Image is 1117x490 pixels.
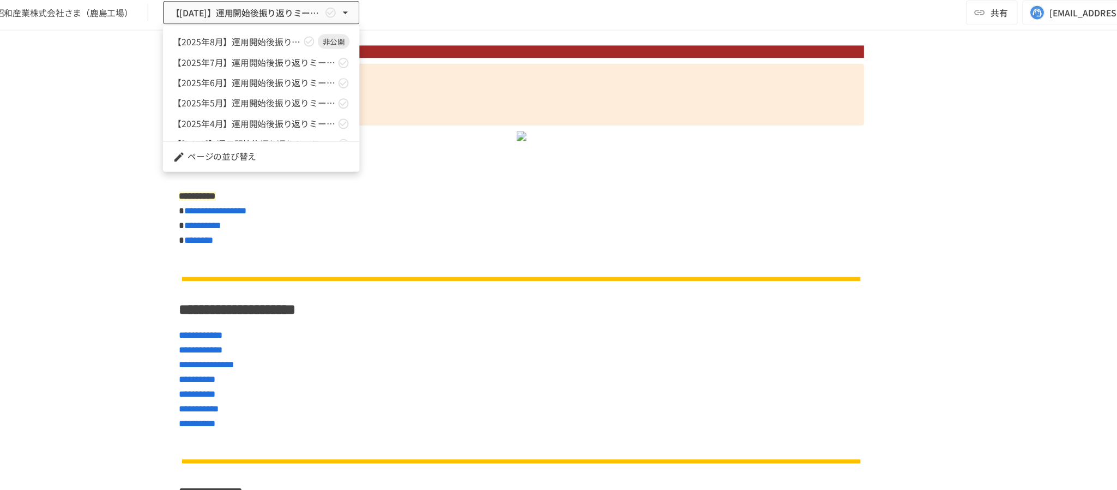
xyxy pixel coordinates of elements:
[249,72,393,83] span: 【2025年6月】運用開始後振り返りミーティング
[249,90,393,101] span: 【2025年5月】運用開始後振り返りミーティング
[249,126,393,138] span: 【[DATE]】運用開始後振り返りミーティング
[240,134,415,152] li: ページの並び替え
[378,36,406,46] span: 非公開
[249,54,393,65] span: 【2025年7月】運用開始後振り返りミーティング
[249,108,393,119] span: 【2025年4月】運用開始後振り返りミーティング
[249,35,363,47] span: 【2025年8月】運用開始後振り返りミーティング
